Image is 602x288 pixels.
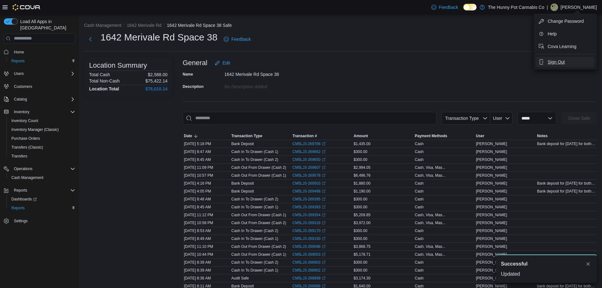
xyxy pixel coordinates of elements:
[476,244,507,249] span: [PERSON_NAME]
[415,173,446,178] div: Cash, Visa, Mas...
[11,136,40,141] span: Purchase Orders
[9,117,41,125] a: Inventory Count
[9,204,75,212] span: Reports
[291,132,353,140] button: Transaction #
[463,4,477,10] input: Dark Mode
[11,145,43,150] span: Transfers (Classic)
[100,31,217,44] h1: 1642 Merivale Rd Space 38
[548,59,565,65] span: Sign Out
[548,31,557,37] span: Help
[14,218,27,224] span: Settings
[415,244,446,249] div: Cash, Visa, Mas...
[293,260,326,265] a: CM5LJ3-268903External link
[231,149,278,154] p: Cash In To Drawer (Cash 1)
[11,95,75,103] span: Catalog
[183,259,230,266] div: [DATE] 8:39 AM
[145,86,167,91] h4: $78,010.14
[322,253,325,256] svg: External link
[183,211,230,219] div: [DATE] 11:12 PM
[439,4,458,10] span: Feedback
[354,189,370,194] span: $1,190.00
[231,244,286,249] p: Cash Out From Drawer (Cash 2)
[9,174,75,181] span: Cash Management
[414,132,475,140] button: Payment Methods
[322,213,325,217] svg: External link
[231,260,278,265] p: Cash In To Drawer (Cash 2)
[9,152,75,160] span: Transfers
[231,236,278,241] p: Cash In To Drawer (Cash 1)
[322,229,325,233] svg: External link
[9,126,61,133] a: Inventory Manager (Classic)
[183,180,230,187] div: [DATE] 4:16 PM
[354,212,370,218] span: $5,209.85
[183,219,230,227] div: [DATE] 10:58 PM
[415,228,424,233] div: Cash
[183,187,230,195] div: [DATE] 4:05 PM
[488,3,544,11] p: The Hunny Pot Cannabis Co
[183,195,230,203] div: [DATE] 8:48 AM
[293,157,326,162] a: CM5LJ3-269650External link
[1,216,78,225] button: Settings
[231,157,278,162] p: Cash In To Drawer (Cash 2)
[183,164,230,171] div: [DATE] 11:09 PM
[183,140,230,148] div: [DATE] 5:18 PM
[293,181,326,186] a: CM5LJ3-269503External link
[322,245,325,248] svg: External link
[445,116,479,121] span: Transaction Type
[415,141,424,146] div: Cash
[11,48,75,56] span: Home
[11,108,32,116] button: Inventory
[1,186,78,195] button: Reports
[322,205,325,209] svg: External link
[6,125,78,134] button: Inventory Manager (Classic)
[415,165,446,170] div: Cash, Visa, Mas...
[476,165,507,170] span: [PERSON_NAME]
[463,10,464,11] span: Dark Mode
[11,154,27,159] span: Transfers
[183,148,230,156] div: [DATE] 8:47 AM
[550,3,558,11] div: Rehan Bhatti
[148,72,167,77] p: $2,588.00
[221,33,253,46] a: Feedback
[536,132,597,140] button: Notes
[293,252,326,257] a: CM5LJ3-269053External link
[6,173,78,182] button: Cash Management
[537,141,596,146] span: Bank deposit for [DATE] for both POS 100x3 50x9 20x29 5x21
[231,173,286,178] p: Cash Out From Drawer (Cash 1)
[183,84,204,89] label: Description
[354,268,367,273] span: $300.00
[9,144,46,151] a: Transfers (Classic)
[548,18,584,24] span: Change Password
[231,252,286,257] p: Cash Out From Drawer (Cash 1)
[475,132,536,140] button: User
[6,116,78,125] button: Inventory Count
[293,268,326,273] a: CM5LJ3-268902External link
[322,260,325,264] svg: External link
[6,57,78,65] button: Reports
[183,59,207,67] h3: General
[11,108,75,116] span: Inventory
[9,144,75,151] span: Transfers (Classic)
[415,197,424,202] div: Cash
[183,132,230,140] button: Date
[18,18,75,31] span: Load All Apps in [GEOGRAPHIC_DATA]
[537,181,596,186] span: Bank deposit for [DATE] for both POS 100x10 50x7 20x25 5x6
[415,220,446,225] div: Cash, Visa, Mas...
[293,141,326,146] a: CM5LJ3-269766External link
[476,228,507,233] span: [PERSON_NAME]
[293,205,326,210] a: CM5LJ3-269383External link
[231,189,254,194] p: Bank Deposit
[231,141,254,146] p: Bank Deposit
[354,228,367,233] span: $300.00
[11,83,75,90] span: Customers
[84,23,121,28] button: Cash Management
[231,133,262,138] span: Transaction Type
[536,16,594,26] button: Change Password
[584,260,592,268] button: Dismiss toast
[1,47,78,57] button: Home
[415,205,424,210] div: Cash
[11,58,25,64] span: Reports
[293,189,326,194] a: CM5LJ3-269498External link
[354,141,370,146] span: $1,435.00
[501,270,592,278] div: Updated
